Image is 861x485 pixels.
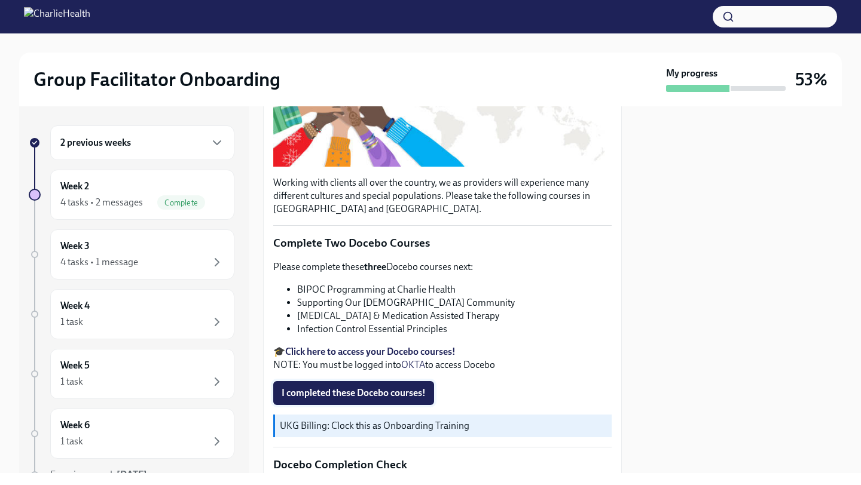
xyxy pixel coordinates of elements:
div: 1 task [60,375,83,388]
h6: 2 previous weeks [60,136,131,149]
a: Week 24 tasks • 2 messagesComplete [29,170,234,220]
span: Complete [157,198,205,207]
p: Please complete these Docebo courses next: [273,260,612,274]
span: I completed these Docebo courses! [282,387,426,399]
li: BIPOC Programming at Charlie Health [297,283,612,296]
li: Supporting Our [DEMOGRAPHIC_DATA] Community [297,296,612,309]
li: [MEDICAL_DATA] & Medication Assisted Therapy [297,309,612,323]
div: 4 tasks • 2 messages [60,196,143,209]
a: Week 61 task [29,409,234,459]
p: Docebo Completion Check [273,457,612,472]
a: Week 51 task [29,349,234,399]
a: Click here to access your Docebo courses! [285,346,456,357]
strong: [DATE] [117,469,147,480]
p: UKG Billing: Clock this as Onboarding Training [280,419,607,432]
strong: three [364,261,386,272]
div: 2 previous weeks [50,125,234,160]
p: Working with clients all over the country, we as providers will experience many different culture... [273,176,612,216]
p: Complete Two Docebo Courses [273,235,612,251]
span: Experience ends [50,469,147,480]
button: I completed these Docebo courses! [273,381,434,405]
a: OKTA [401,359,425,370]
h6: Week 4 [60,299,90,312]
img: CharlieHealth [24,7,90,26]
strong: My progress [666,67,717,80]
div: 1 task [60,315,83,329]
div: 4 tasks • 1 message [60,256,138,269]
a: Week 34 tasks • 1 message [29,229,234,280]
h2: Group Facilitator Onboarding [33,67,280,91]
li: Infection Control Essential Principles [297,323,612,336]
div: 1 task [60,435,83,448]
h3: 53% [795,69,828,90]
h6: Week 6 [60,419,90,432]
a: Week 41 task [29,289,234,339]
h6: Week 3 [60,240,90,253]
h6: Week 5 [60,359,90,372]
h6: Week 2 [60,180,89,193]
p: 🎓 NOTE: You must be logged into to access Docebo [273,345,612,372]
